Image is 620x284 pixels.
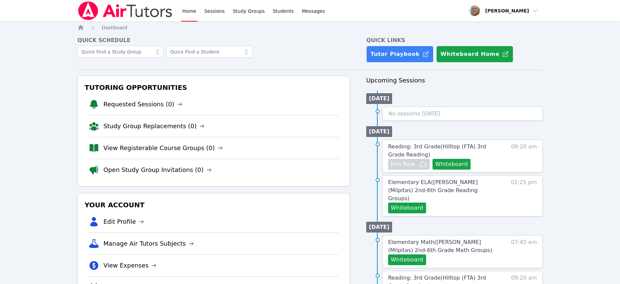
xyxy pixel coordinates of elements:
input: Quick Find a Study Group [77,46,164,58]
span: Dashboard [102,25,127,30]
span: No sessions [DATE] [388,110,440,117]
button: Whiteboard Home [436,46,513,63]
span: Reading: 3rd Grade ( Hilltop (FTA) 3rd Grade Reading ) [388,143,486,158]
a: Open Study Group Invitations (0) [103,165,212,175]
h4: Quick Schedule [77,36,350,44]
button: Whiteboard [388,203,426,213]
button: Join Now [388,159,430,170]
a: Manage Air Tutors Subjects [103,239,194,248]
h3: Tutoring Opportunities [83,81,344,94]
a: Edit Profile [103,217,144,226]
li: [DATE] [366,93,392,104]
a: Dashboard [102,24,127,31]
a: View Registerable Course Groups (0) [103,143,223,153]
span: Messages [302,8,325,14]
a: Requested Sessions (0) [103,100,182,109]
a: Tutor Playbook [366,46,434,63]
a: Study Group Replacements (0) [103,121,205,131]
nav: Breadcrumb [77,24,543,31]
a: Reading: 3rd Grade(Hilltop (FTA) 3rd Grade Reading) [388,143,500,159]
h3: Upcoming Sessions [366,76,543,85]
span: Elementary ELA ( [PERSON_NAME] (Milpitas) 2nd-6th Grade Reading Groups ) [388,179,478,202]
span: 02:25 pm [511,178,537,213]
img: Air Tutors [77,1,173,20]
li: [DATE] [366,126,392,137]
span: Elementary Math ( [PERSON_NAME] (Milpitas) 2nd-6th Grade Math Groups ) [388,239,492,253]
button: Whiteboard [433,159,471,170]
button: Whiteboard [388,254,426,265]
span: 09:20 am [511,143,537,170]
a: Elementary ELA([PERSON_NAME] (Milpitas) 2nd-6th Grade Reading Groups) [388,178,500,203]
h3: Your Account [83,199,344,211]
a: View Expenses [103,261,157,270]
span: 07:45 am [511,238,537,265]
span: Join Now [391,160,415,168]
h4: Quick Links [366,36,543,44]
input: Quick Find a Student [166,46,252,58]
li: [DATE] [366,222,392,233]
a: Elementary Math([PERSON_NAME] (Milpitas) 2nd-6th Grade Math Groups) [388,238,500,254]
